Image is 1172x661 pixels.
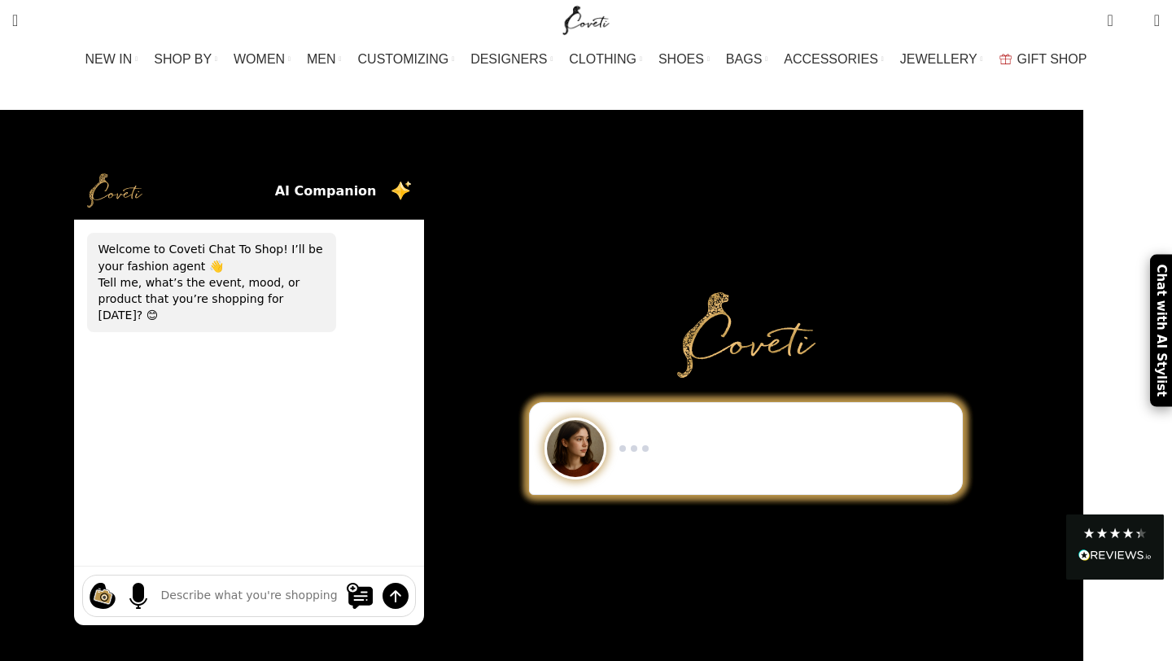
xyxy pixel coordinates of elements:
[358,43,455,76] a: CUSTOMIZING
[234,51,285,67] span: WOMEN
[1066,514,1164,580] div: Read All Reviews
[518,402,974,495] div: Chat to Shop demo
[358,51,449,67] span: CUSTOMIZING
[999,43,1087,76] a: GIFT SHOP
[784,51,878,67] span: ACCESSORIES
[234,43,291,76] a: WOMEN
[4,4,26,37] a: Search
[470,43,553,76] a: DESIGNERS
[154,51,212,67] span: SHOP BY
[85,51,133,67] span: NEW IN
[1078,546,1152,567] div: Read All Reviews
[1082,527,1148,540] div: 4.28 Stars
[1099,4,1121,37] a: 0
[154,43,217,76] a: SHOP BY
[900,51,977,67] span: JEWELLERY
[677,292,816,377] img: Primary Gold
[569,51,636,67] span: CLOTHING
[569,43,642,76] a: CLOTHING
[307,43,341,76] a: MEN
[726,51,762,67] span: BAGS
[307,51,336,67] span: MEN
[559,12,614,26] a: Site logo
[1109,8,1121,20] span: 0
[999,54,1012,64] img: GiftBag
[1017,51,1087,67] span: GIFT SHOP
[85,43,138,76] a: NEW IN
[658,51,704,67] span: SHOES
[726,43,767,76] a: BAGS
[470,51,547,67] span: DESIGNERS
[1129,16,1141,28] span: 0
[900,43,983,76] a: JEWELLERY
[784,43,884,76] a: ACCESSORIES
[4,43,1168,76] div: Main navigation
[658,43,710,76] a: SHOES
[1078,549,1152,561] img: REVIEWS.io
[1126,4,1142,37] div: My Wishlist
